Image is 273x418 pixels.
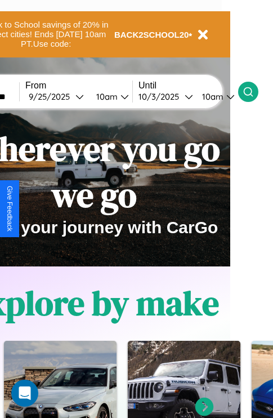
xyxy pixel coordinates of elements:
div: Open Intercom Messenger [11,380,38,407]
b: BACK2SCHOOL20 [114,30,189,39]
button: 9/25/2025 [25,91,87,103]
div: 10am [91,91,120,102]
label: Until [138,81,238,91]
button: 10am [193,91,238,103]
button: 10am [87,91,132,103]
label: From [25,81,132,91]
div: 9 / 25 / 2025 [29,91,75,102]
div: Give Feedback [6,186,14,232]
div: 10am [196,91,226,102]
div: 10 / 3 / 2025 [138,91,185,102]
